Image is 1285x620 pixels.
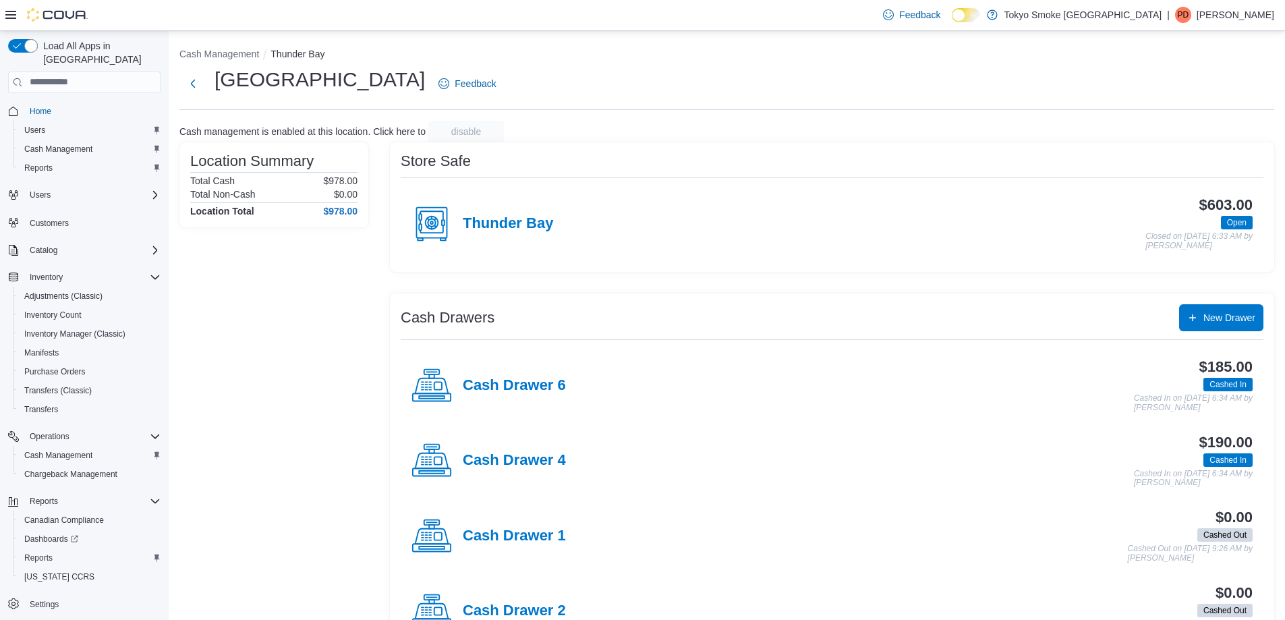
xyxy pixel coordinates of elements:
[334,189,358,200] p: $0.00
[19,512,109,528] a: Canadian Compliance
[1203,529,1247,541] span: Cashed Out
[24,214,161,231] span: Customers
[1203,604,1247,617] span: Cashed Out
[952,22,952,23] span: Dark Mode
[179,47,1274,63] nav: An example of EuiBreadcrumbs
[24,428,75,445] button: Operations
[19,141,161,157] span: Cash Management
[1216,509,1253,526] h3: $0.00
[24,515,104,526] span: Canadian Compliance
[1178,7,1189,23] span: PD
[24,187,161,203] span: Users
[323,175,358,186] p: $978.00
[13,362,166,381] button: Purchase Orders
[19,307,161,323] span: Inventory Count
[24,404,58,415] span: Transfers
[215,66,425,93] h1: [GEOGRAPHIC_DATA]
[19,550,161,566] span: Reports
[24,125,45,136] span: Users
[30,599,59,610] span: Settings
[13,446,166,465] button: Cash Management
[13,511,166,530] button: Canadian Compliance
[190,175,235,186] h6: Total Cash
[19,160,161,176] span: Reports
[1221,216,1253,229] span: Open
[24,103,57,119] a: Home
[13,548,166,567] button: Reports
[1128,544,1253,563] p: Cashed Out on [DATE] 9:26 AM by [PERSON_NAME]
[24,493,161,509] span: Reports
[24,269,161,285] span: Inventory
[19,447,161,463] span: Cash Management
[1134,394,1253,412] p: Cashed In on [DATE] 6:34 AM by [PERSON_NAME]
[179,49,259,59] button: Cash Management
[24,291,103,302] span: Adjustments (Classic)
[24,534,78,544] span: Dashboards
[13,287,166,306] button: Adjustments (Classic)
[13,140,166,159] button: Cash Management
[1203,378,1253,391] span: Cashed In
[3,594,166,614] button: Settings
[1197,7,1274,23] p: [PERSON_NAME]
[1004,7,1162,23] p: Tokyo Smoke [GEOGRAPHIC_DATA]
[19,288,161,304] span: Adjustments (Classic)
[455,77,496,90] span: Feedback
[323,206,358,217] h4: $978.00
[19,383,97,399] a: Transfers (Classic)
[13,400,166,419] button: Transfers
[19,364,161,380] span: Purchase Orders
[13,567,166,586] button: [US_STATE] CCRS
[1203,311,1255,325] span: New Drawer
[1209,454,1247,466] span: Cashed In
[24,596,161,613] span: Settings
[19,326,131,342] a: Inventory Manager (Classic)
[24,450,92,461] span: Cash Management
[1199,434,1253,451] h3: $190.00
[19,550,58,566] a: Reports
[24,553,53,563] span: Reports
[19,512,161,528] span: Canadian Compliance
[19,466,161,482] span: Chargeback Management
[1227,217,1247,229] span: Open
[24,469,117,480] span: Chargeback Management
[190,206,254,217] h4: Location Total
[38,39,161,66] span: Load All Apps in [GEOGRAPHIC_DATA]
[24,163,53,173] span: Reports
[24,329,125,339] span: Inventory Manager (Classic)
[1179,304,1263,331] button: New Drawer
[19,141,98,157] a: Cash Management
[13,159,166,177] button: Reports
[24,596,64,613] a: Settings
[24,242,161,258] span: Catalog
[24,385,92,396] span: Transfers (Classic)
[3,492,166,511] button: Reports
[19,447,98,463] a: Cash Management
[1209,378,1247,391] span: Cashed In
[24,571,94,582] span: [US_STATE] CCRS
[19,569,100,585] a: [US_STATE] CCRS
[27,8,88,22] img: Cova
[24,347,59,358] span: Manifests
[19,383,161,399] span: Transfers (Classic)
[30,218,69,229] span: Customers
[463,377,566,395] h4: Cash Drawer 6
[24,215,74,231] a: Customers
[1197,604,1253,617] span: Cashed Out
[13,306,166,325] button: Inventory Count
[3,213,166,232] button: Customers
[19,531,84,547] a: Dashboards
[24,187,56,203] button: Users
[19,307,87,323] a: Inventory Count
[3,268,166,287] button: Inventory
[3,427,166,446] button: Operations
[19,364,91,380] a: Purchase Orders
[19,160,58,176] a: Reports
[24,144,92,154] span: Cash Management
[428,121,504,142] button: disable
[179,126,426,137] p: Cash management is enabled at this location. Click here to
[30,431,69,442] span: Operations
[19,122,161,138] span: Users
[19,345,161,361] span: Manifests
[451,125,481,138] span: disable
[1167,7,1170,23] p: |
